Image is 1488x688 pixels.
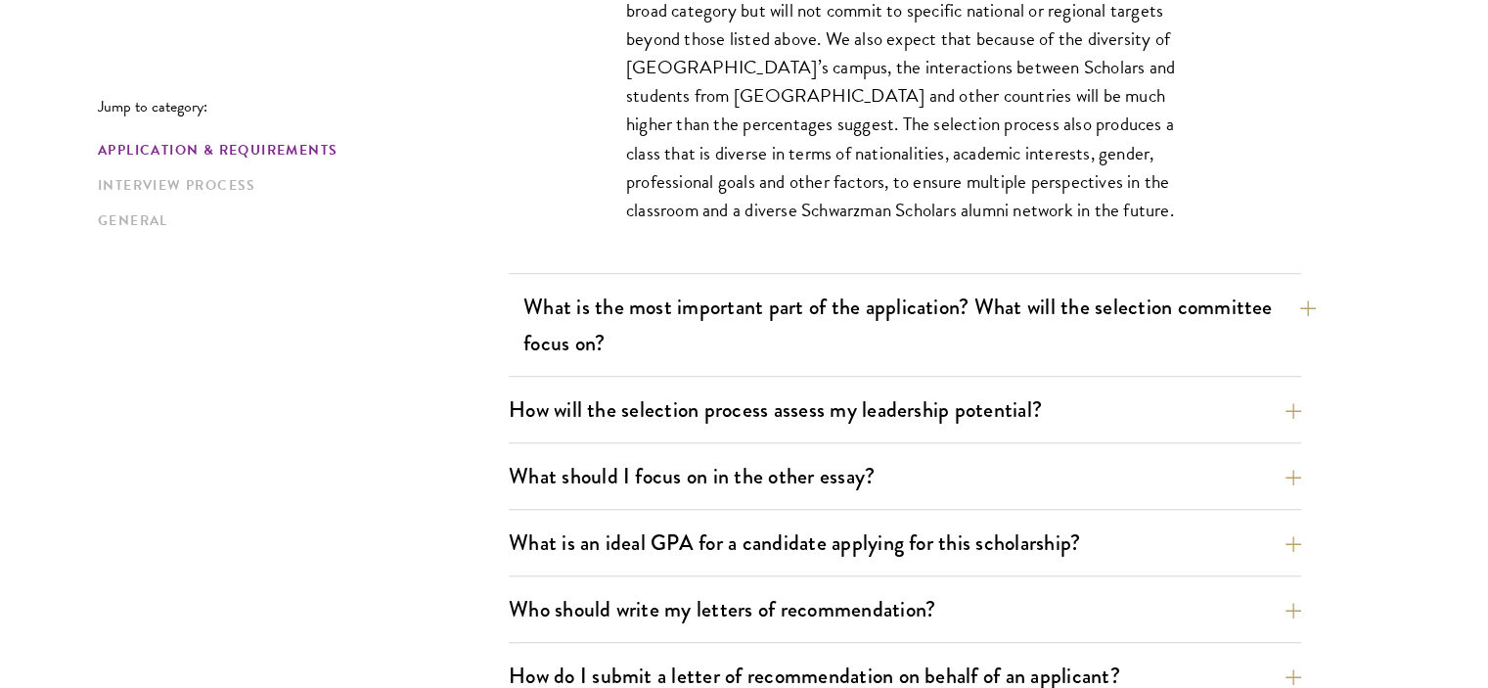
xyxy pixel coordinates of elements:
a: Application & Requirements [98,140,497,161]
button: How will the selection process assess my leadership potential? [509,388,1301,432]
button: What should I focus on in the other essay? [509,454,1301,498]
a: Interview Process [98,175,497,196]
button: What is the most important part of the application? What will the selection committee focus on? [523,285,1316,365]
a: General [98,210,497,231]
button: What is an ideal GPA for a candidate applying for this scholarship? [509,521,1301,565]
p: Jump to category: [98,98,509,115]
button: Who should write my letters of recommendation? [509,587,1301,631]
